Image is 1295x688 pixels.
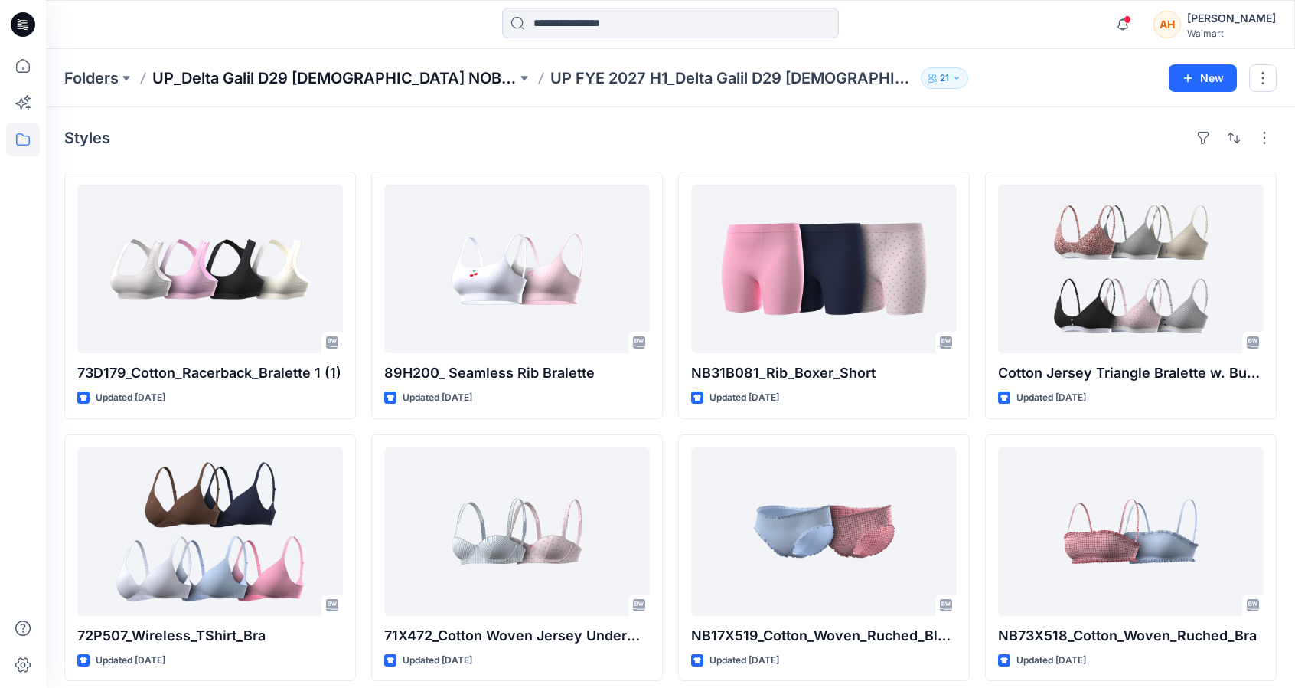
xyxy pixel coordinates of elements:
[403,390,472,406] p: Updated [DATE]
[709,653,779,669] p: Updated [DATE]
[384,185,650,353] a: 89H200_ Seamless Rib Bralette
[77,362,343,384] p: 73D179_Cotton_Racerback_Bralette 1 (1)
[77,447,343,616] a: 72P507_Wireless_TShirt_Bra
[1016,390,1086,406] p: Updated [DATE]
[691,625,957,647] p: NB17X519_Cotton_Woven_Ruched_Bloomer
[691,362,957,384] p: NB31B081_Rib_Boxer_Short
[998,362,1264,384] p: Cotton Jersey Triangle Bralette w. Buttons ex-elastic_Bra (1)
[709,390,779,406] p: Updated [DATE]
[1187,9,1276,28] div: [PERSON_NAME]
[940,70,949,87] p: 21
[1169,64,1237,92] button: New
[152,67,517,89] a: UP_Delta Galil D29 [DEMOGRAPHIC_DATA] NOBO Intimates
[64,129,110,147] h4: Styles
[403,653,472,669] p: Updated [DATE]
[691,185,957,353] a: NB31B081_Rib_Boxer_Short
[96,653,165,669] p: Updated [DATE]
[1016,653,1086,669] p: Updated [DATE]
[384,625,650,647] p: 71X472_Cotton Woven Jersey Underwire Bra
[1187,28,1276,39] div: Walmart
[691,447,957,616] a: NB17X519_Cotton_Woven_Ruched_Bloomer
[384,362,650,384] p: 89H200_ Seamless Rib Bralette
[64,67,119,89] a: Folders
[550,67,915,89] p: UP FYE 2027 H1_Delta Galil D29 [DEMOGRAPHIC_DATA] NOBO Bras
[998,447,1264,616] a: NB73X518_Cotton_Woven_Ruched_Bra
[77,185,343,353] a: 73D179_Cotton_Racerback_Bralette 1 (1)
[998,625,1264,647] p: NB73X518_Cotton_Woven_Ruched_Bra
[77,625,343,647] p: 72P507_Wireless_TShirt_Bra
[998,185,1264,353] a: Cotton Jersey Triangle Bralette w. Buttons ex-elastic_Bra (1)
[384,447,650,616] a: 71X472_Cotton Woven Jersey Underwire Bra
[921,67,968,89] button: 21
[1153,11,1181,38] div: AH
[96,390,165,406] p: Updated [DATE]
